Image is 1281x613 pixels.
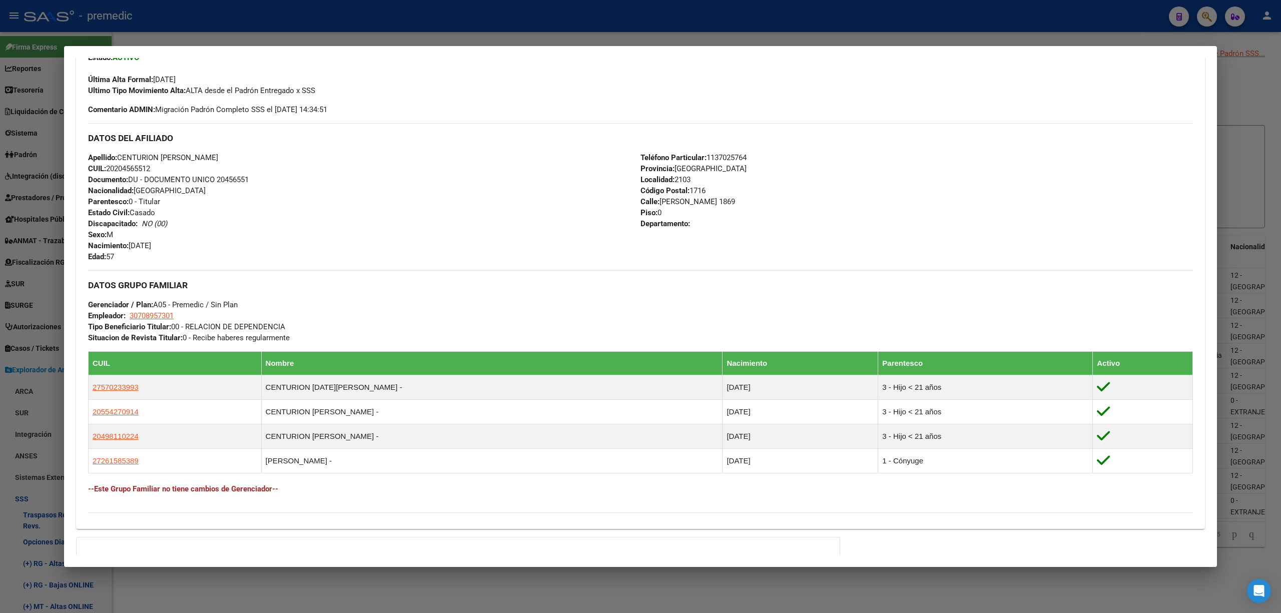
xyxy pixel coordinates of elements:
[113,53,139,62] strong: ACTIVO
[640,164,747,173] span: [GEOGRAPHIC_DATA]
[88,230,113,239] span: M
[1247,579,1271,603] div: Open Intercom Messenger
[130,311,174,320] span: 30708957301
[88,153,218,162] span: CENTURION [PERSON_NAME]
[88,133,1193,144] h3: DATOS DEL AFILIADO
[88,86,315,95] span: ALTA desde el Padrón Entregado x SSS
[89,352,262,375] th: CUIL
[640,153,707,162] strong: Teléfono Particular:
[261,352,723,375] th: Nombre
[723,352,878,375] th: Nacimiento
[88,104,327,115] span: Migración Padrón Completo SSS el [DATE] 14:34:51
[88,53,113,62] strong: Estado:
[88,164,106,173] strong: CUIL:
[88,208,130,217] strong: Estado Civil:
[261,400,723,424] td: CENTURION [PERSON_NAME] -
[88,241,151,250] span: [DATE]
[93,383,139,391] span: 27570233993
[640,164,675,173] strong: Provincia:
[878,449,1093,473] td: 1 - Cónyuge
[640,197,735,206] span: [PERSON_NAME] 1869
[88,105,155,114] strong: Comentario ADMIN:
[878,424,1093,449] td: 3 - Hijo < 21 años
[878,400,1093,424] td: 3 - Hijo < 21 años
[640,186,706,195] span: 1716
[723,400,878,424] td: [DATE]
[640,208,658,217] strong: Piso:
[88,175,249,184] span: DU - DOCUMENTO UNICO 20456551
[261,375,723,400] td: CENTURION [DATE][PERSON_NAME] -
[88,333,290,342] span: 0 - Recibe haberes regularmente
[88,280,1193,291] h3: DATOS GRUPO FAMILIAR
[261,424,723,449] td: CENTURION [PERSON_NAME] -
[88,333,183,342] strong: Situacion de Revista Titular:
[640,153,747,162] span: 1137025764
[93,456,139,465] span: 27261585389
[88,175,128,184] strong: Documento:
[88,86,186,95] strong: Ultimo Tipo Movimiento Alta:
[88,322,171,331] strong: Tipo Beneficiario Titular:
[723,449,878,473] td: [DATE]
[88,75,153,84] strong: Última Alta Formal:
[723,375,878,400] td: [DATE]
[88,186,134,195] strong: Nacionalidad:
[640,197,660,206] strong: Calle:
[88,311,126,320] strong: Empleador:
[640,186,690,195] strong: Código Postal:
[640,175,691,184] span: 2103
[88,208,155,217] span: Casado
[88,300,238,309] span: A05 - Premedic / Sin Plan
[1093,352,1193,375] th: Activo
[93,432,139,440] span: 20498110224
[640,219,690,228] strong: Departamento:
[88,252,106,261] strong: Edad:
[640,175,675,184] strong: Localidad:
[878,375,1093,400] td: 3 - Hijo < 21 años
[88,252,114,261] span: 57
[878,352,1093,375] th: Parentesco
[88,197,129,206] strong: Parentesco:
[88,164,150,173] span: 20204565512
[88,153,117,162] strong: Apellido:
[88,483,1193,494] h4: --Este Grupo Familiar no tiene cambios de Gerenciador--
[93,407,139,416] span: 20554270914
[88,219,138,228] strong: Discapacitado:
[88,230,107,239] strong: Sexo:
[88,322,285,331] span: 00 - RELACION DE DEPENDENCIA
[261,449,723,473] td: [PERSON_NAME] -
[142,219,167,228] i: NO (00)
[640,208,662,217] span: 0
[88,197,160,206] span: 0 - Titular
[88,300,153,309] strong: Gerenciador / Plan:
[88,75,176,84] span: [DATE]
[88,186,206,195] span: [GEOGRAPHIC_DATA]
[88,241,129,250] strong: Nacimiento:
[723,424,878,449] td: [DATE]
